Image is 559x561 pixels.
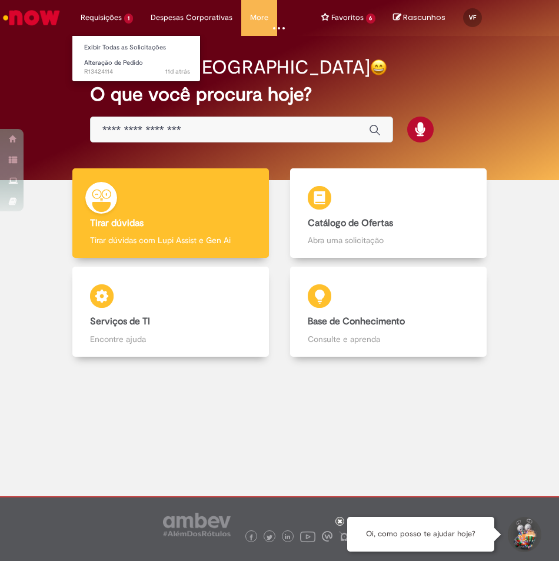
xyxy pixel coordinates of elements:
[308,234,469,246] p: Abra uma solicitação
[163,513,231,536] img: logo_footer_ambev_rotulo_gray.png
[347,517,494,552] div: Oi, como posso te ajudar hoje?
[90,234,251,246] p: Tirar dúvidas com Lupi Assist e Gen Ai
[165,67,190,76] span: 11d atrás
[403,12,445,23] span: Rascunhos
[165,67,190,76] time: 18/08/2025 10:52:22
[308,316,405,327] b: Base de Conhecimento
[90,57,370,78] h2: Boa tarde, [GEOGRAPHIC_DATA]
[322,531,332,542] img: logo_footer_workplace.png
[81,12,122,24] span: Requisições
[366,14,376,24] span: 6
[250,12,268,24] span: More
[331,12,364,24] span: Favoritos
[1,6,62,29] img: ServiceNow
[62,267,279,357] a: Serviços de TI Encontre ajuda
[279,267,497,357] a: Base de Conhecimento Consulte e aprenda
[90,316,150,327] b: Serviços de TI
[84,58,143,67] span: Alteração de Pedido
[90,84,469,105] h2: O que você procura hoje?
[90,333,251,345] p: Encontre ajuda
[72,41,202,54] a: Exibir Todas as Solicitações
[469,14,476,21] span: VF
[279,168,497,258] a: Catálogo de Ofertas Abra uma solicitação
[506,517,541,552] button: Iniciar Conversa de Suporte
[72,57,202,78] a: Aberto R13424114 : Alteração de Pedido
[267,535,272,540] img: logo_footer_twitter.png
[285,534,291,541] img: logo_footer_linkedin.png
[370,59,387,76] img: happy-face.png
[151,12,232,24] span: Despesas Corporativas
[62,168,279,258] a: Tirar dúvidas Tirar dúvidas com Lupi Assist e Gen Ai
[393,12,445,23] a: No momento, sua lista de rascunhos tem 0 Itens
[300,529,315,544] img: logo_footer_youtube.png
[84,67,190,77] span: R13424114
[308,333,469,345] p: Consulte e aprenda
[339,531,350,542] img: logo_footer_naosei.png
[72,35,201,82] ul: Requisições
[248,535,254,540] img: logo_footer_facebook.png
[90,217,144,229] b: Tirar dúvidas
[308,217,393,229] b: Catálogo de Ofertas
[124,14,133,24] span: 1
